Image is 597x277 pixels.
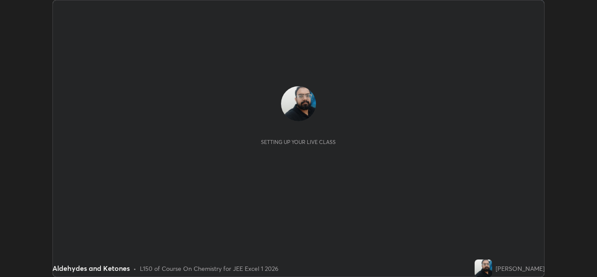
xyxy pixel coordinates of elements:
[496,264,545,273] div: [PERSON_NAME]
[133,264,136,273] div: •
[52,263,130,273] div: Aldehydes and Ketones
[140,264,278,273] div: L150 of Course On Chemistry for JEE Excel 1 2026
[261,139,336,145] div: Setting up your live class
[475,259,492,277] img: 43ce2ccaa3f94e769f93b6c8490396b9.jpg
[281,86,316,121] img: 43ce2ccaa3f94e769f93b6c8490396b9.jpg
